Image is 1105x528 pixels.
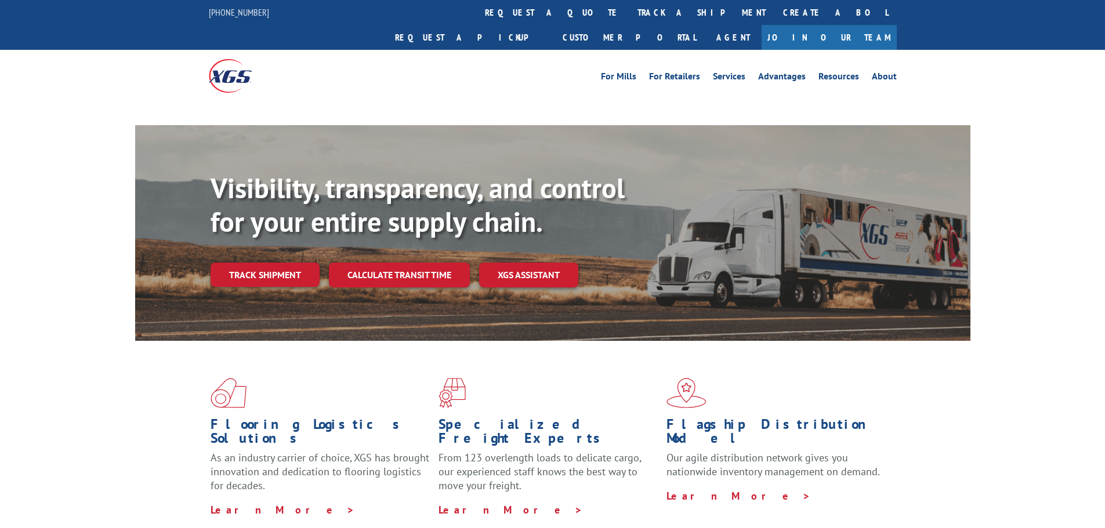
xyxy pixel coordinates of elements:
[211,503,355,516] a: Learn More >
[209,6,269,18] a: [PHONE_NUMBER]
[713,72,745,85] a: Services
[329,263,470,287] a: Calculate transit time
[211,451,429,492] span: As an industry carrier of choice, XGS has brought innovation and dedication to flooring logistics...
[818,72,859,85] a: Resources
[666,378,707,408] img: xgs-icon-flagship-distribution-model-red
[211,170,625,239] b: Visibility, transparency, and control for your entire supply chain.
[439,378,466,408] img: xgs-icon-focused-on-flooring-red
[386,25,554,50] a: Request a pickup
[666,417,886,451] h1: Flagship Distribution Model
[439,503,583,516] a: Learn More >
[439,417,658,451] h1: Specialized Freight Experts
[872,72,897,85] a: About
[758,72,806,85] a: Advantages
[649,72,700,85] a: For Retailers
[666,451,880,478] span: Our agile distribution network gives you nationwide inventory management on demand.
[211,263,320,287] a: Track shipment
[211,378,247,408] img: xgs-icon-total-supply-chain-intelligence-red
[705,25,762,50] a: Agent
[211,417,430,451] h1: Flooring Logistics Solutions
[601,72,636,85] a: For Mills
[762,25,897,50] a: Join Our Team
[666,489,811,502] a: Learn More >
[439,451,658,502] p: From 123 overlength loads to delicate cargo, our experienced staff knows the best way to move you...
[479,263,578,287] a: XGS ASSISTANT
[554,25,705,50] a: Customer Portal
